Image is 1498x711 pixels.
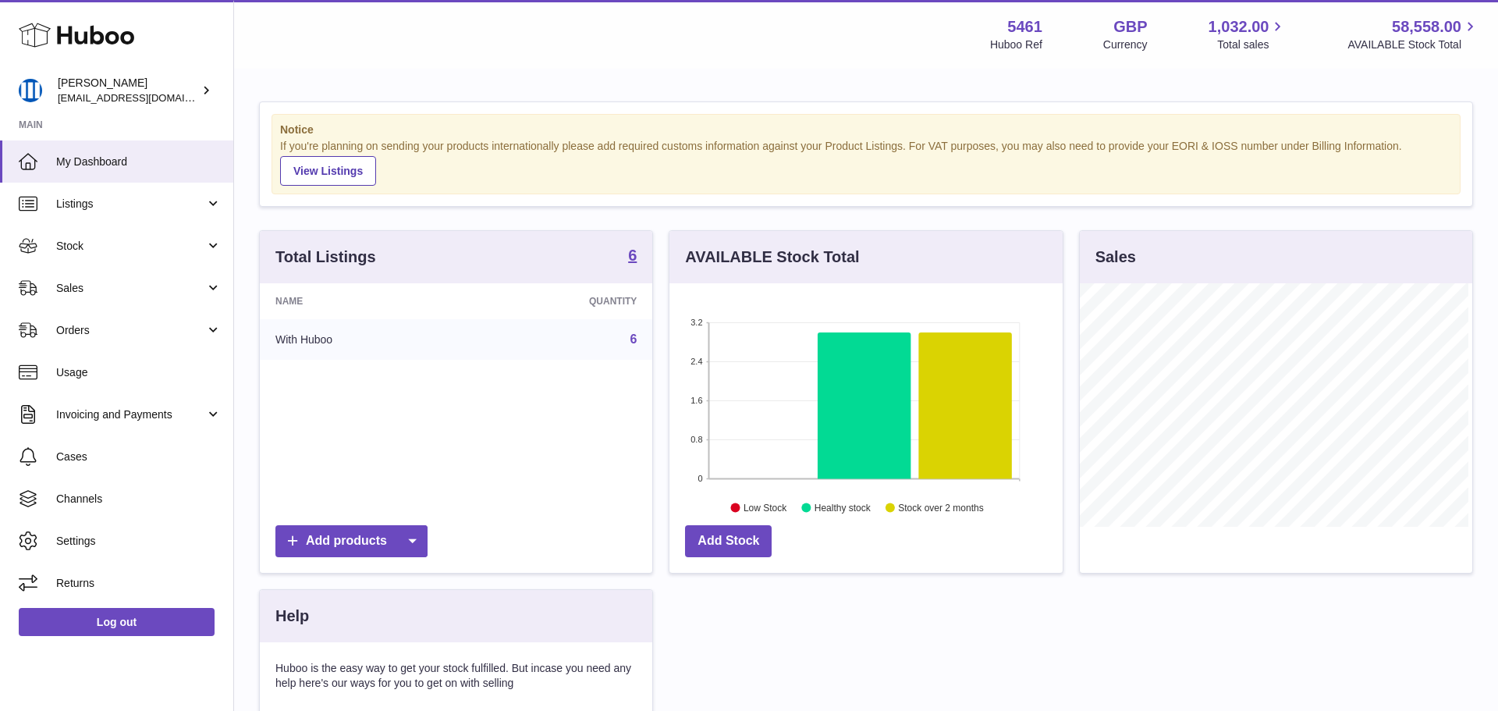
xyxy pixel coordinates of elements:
[1217,37,1287,52] span: Total sales
[1007,16,1042,37] strong: 5461
[56,281,205,296] span: Sales
[58,76,198,105] div: [PERSON_NAME]
[691,318,703,327] text: 3.2
[744,502,787,513] text: Low Stock
[628,247,637,266] a: 6
[19,79,42,102] img: oksana@monimoto.com
[1095,247,1136,268] h3: Sales
[56,197,205,212] span: Listings
[56,239,205,254] span: Stock
[685,247,859,268] h3: AVAILABLE Stock Total
[280,156,376,186] a: View Listings
[260,283,467,319] th: Name
[1209,16,1287,52] a: 1,032.00 Total sales
[691,396,703,405] text: 1.6
[1347,37,1479,52] span: AVAILABLE Stock Total
[698,474,703,483] text: 0
[56,576,222,591] span: Returns
[990,37,1042,52] div: Huboo Ref
[899,502,984,513] text: Stock over 2 months
[56,323,205,338] span: Orders
[275,606,309,627] h3: Help
[58,91,229,104] span: [EMAIL_ADDRESS][DOMAIN_NAME]
[280,139,1452,186] div: If you're planning on sending your products internationally please add required customs informati...
[275,661,637,691] p: Huboo is the easy way to get your stock fulfilled. But incase you need any help here's our ways f...
[260,319,467,360] td: With Huboo
[691,435,703,444] text: 0.8
[56,155,222,169] span: My Dashboard
[56,365,222,380] span: Usage
[280,123,1452,137] strong: Notice
[1113,16,1147,37] strong: GBP
[691,357,703,366] text: 2.4
[56,450,222,464] span: Cases
[1209,16,1269,37] span: 1,032.00
[630,332,637,346] a: 6
[1103,37,1148,52] div: Currency
[685,525,772,557] a: Add Stock
[275,525,428,557] a: Add products
[19,608,215,636] a: Log out
[628,247,637,263] strong: 6
[275,247,376,268] h3: Total Listings
[1347,16,1479,52] a: 58,558.00 AVAILABLE Stock Total
[467,283,653,319] th: Quantity
[56,534,222,549] span: Settings
[56,492,222,507] span: Channels
[56,407,205,422] span: Invoicing and Payments
[1392,16,1461,37] span: 58,558.00
[815,502,871,513] text: Healthy stock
